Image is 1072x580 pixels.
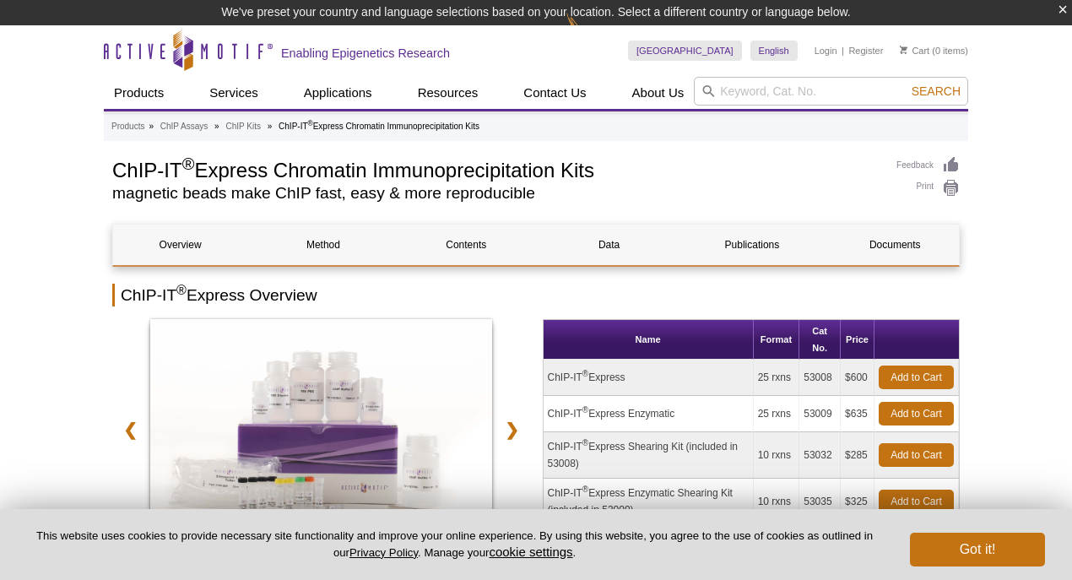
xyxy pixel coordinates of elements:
sup: ® [182,154,195,173]
h1: ChIP-IT Express Chromatin Immunoprecipitation Kits [112,156,880,182]
td: $600 [841,360,874,396]
td: 25 rxns [754,360,800,396]
li: » [149,122,154,131]
a: Contents [399,225,533,265]
th: Name [544,320,754,360]
h2: Enabling Epigenetics Research [281,46,450,61]
img: Change Here [566,13,611,52]
input: Keyword, Cat. No. [694,77,968,106]
a: Overview [113,225,247,265]
a: Feedback [896,156,960,175]
a: [GEOGRAPHIC_DATA] [628,41,742,61]
a: Publications [685,225,819,265]
td: 10 rxns [754,479,800,525]
a: Register [848,45,883,57]
a: Resources [408,77,489,109]
a: Privacy Policy [349,546,418,559]
a: Add to Cart [879,366,954,389]
button: Search [907,84,966,99]
td: $635 [841,396,874,432]
a: Products [111,119,144,134]
td: 25 rxns [754,396,800,432]
td: 53035 [799,479,841,525]
a: Print [896,179,960,198]
li: (0 items) [900,41,968,61]
td: 53008 [799,360,841,396]
td: 53009 [799,396,841,432]
td: ChIP-IT Express [544,360,754,396]
td: ChIP-IT Express Enzymatic Shearing Kit (included in 53009) [544,479,754,525]
a: About Us [622,77,695,109]
sup: ® [582,405,588,415]
h2: ChIP-IT Express Overview [112,284,960,306]
a: Documents [828,225,962,265]
a: Data [542,225,676,265]
sup: ® [308,119,313,127]
a: ChIP Kits [225,119,261,134]
th: Format [754,320,800,360]
a: ❯ [494,410,530,449]
span: Search [912,84,961,98]
a: ❮ [112,410,149,449]
li: » [268,122,273,131]
th: Cat No. [799,320,841,360]
img: Your Cart [900,46,907,54]
img: ChIP-IT Express Kit [150,319,492,547]
p: This website uses cookies to provide necessary site functionality and improve your online experie... [27,529,882,561]
a: Applications [294,77,382,109]
a: ChIP-IT Express Kit [150,319,492,552]
sup: ® [582,438,588,447]
sup: ® [176,283,187,297]
a: Contact Us [513,77,596,109]
a: Login [815,45,837,57]
a: Services [199,77,268,109]
th: Price [841,320,874,360]
button: cookie settings [489,545,572,559]
li: » [214,122,219,131]
a: ChIP Assays [160,119,208,134]
li: ChIP-IT Express Chromatin Immunoprecipitation Kits [279,122,479,131]
a: Products [104,77,174,109]
a: Add to Cart [879,490,954,513]
td: 53032 [799,432,841,479]
h2: magnetic beads make ChIP fast, easy & more reproducible [112,186,880,201]
td: 10 rxns [754,432,800,479]
td: ChIP-IT Express Enzymatic [544,396,754,432]
a: Add to Cart [879,402,954,426]
li: | [842,41,844,61]
sup: ® [582,369,588,378]
td: $325 [841,479,874,525]
td: ChIP-IT Express Shearing Kit (included in 53008) [544,432,754,479]
button: Got it! [910,533,1045,566]
sup: ® [582,485,588,494]
a: Method [256,225,390,265]
a: Add to Cart [879,443,954,467]
a: English [750,41,798,61]
a: Cart [900,45,929,57]
td: $285 [841,432,874,479]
